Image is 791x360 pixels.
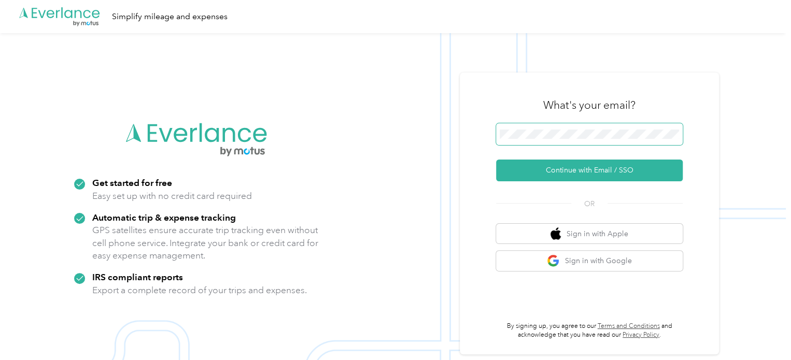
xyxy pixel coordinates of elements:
[550,227,561,240] img: apple logo
[496,322,683,340] p: By signing up, you agree to our and acknowledge that you have read our .
[92,212,236,223] strong: Automatic trip & expense tracking
[496,224,683,244] button: apple logoSign in with Apple
[543,98,635,112] h3: What's your email?
[92,224,319,262] p: GPS satellites ensure accurate trip tracking even without cell phone service. Integrate your bank...
[598,322,660,330] a: Terms and Conditions
[112,10,228,23] div: Simplify mileage and expenses
[92,190,252,203] p: Easy set up with no credit card required
[547,254,560,267] img: google logo
[496,251,683,271] button: google logoSign in with Google
[92,177,172,188] strong: Get started for free
[571,198,608,209] span: OR
[92,284,307,297] p: Export a complete record of your trips and expenses.
[92,271,183,282] strong: IRS compliant reports
[496,160,683,181] button: Continue with Email / SSO
[623,331,659,339] a: Privacy Policy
